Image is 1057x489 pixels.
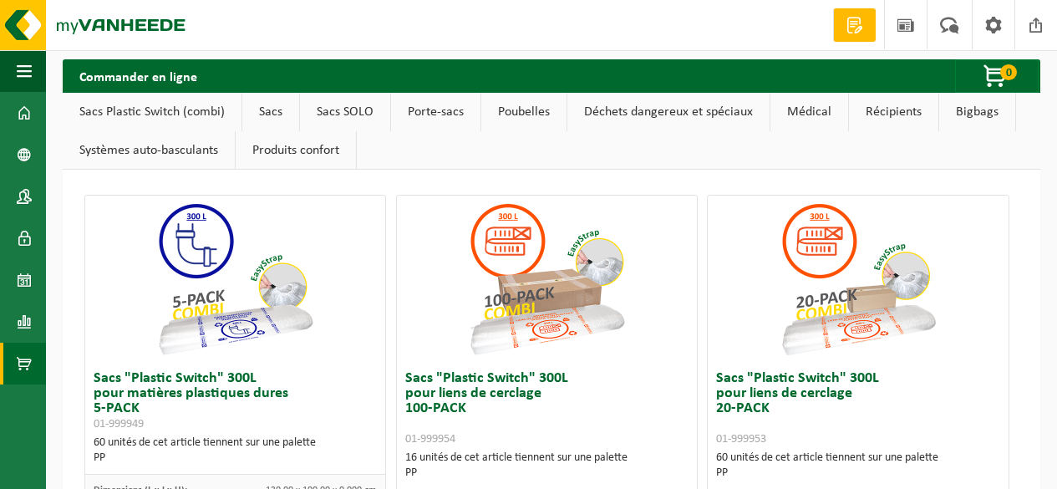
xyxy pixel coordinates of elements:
h3: Sacs "Plastic Switch" 300L pour liens de cerclage 20-PACK [716,371,1000,446]
div: 16 unités de cet article tiennent sur une palette [405,451,689,481]
a: Produits confort [236,131,356,170]
a: Sacs Plastic Switch (combi) [63,93,241,131]
button: 0 [955,59,1039,93]
div: PP [94,451,378,466]
div: PP [716,466,1000,481]
div: 60 unités de cet article tiennent sur une palette [716,451,1000,481]
a: Sacs SOLO [300,93,390,131]
a: Récipients [849,93,938,131]
a: Bigbags [939,93,1015,131]
h3: Sacs "Plastic Switch" 300L pour matières plastiques dures 5-PACK [94,371,378,431]
span: 01-999953 [716,433,766,446]
div: 60 unités de cet article tiennent sur une palette [94,436,378,466]
h2: Commander en ligne [63,59,214,92]
a: Médical [770,93,848,131]
span: 0 [1000,64,1017,80]
a: Poubelles [481,93,567,131]
a: Déchets dangereux et spéciaux [567,93,770,131]
a: Porte-sacs [391,93,480,131]
h3: Sacs "Plastic Switch" 300L pour liens de cerclage 100-PACK [405,371,689,446]
img: 01-999953 [775,196,942,363]
div: PP [405,466,689,481]
a: Sacs [242,93,299,131]
img: 01-999954 [463,196,630,363]
span: 01-999954 [405,433,455,446]
img: 01-999949 [151,196,318,363]
span: 01-999949 [94,418,144,430]
a: Systèmes auto-basculants [63,131,235,170]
